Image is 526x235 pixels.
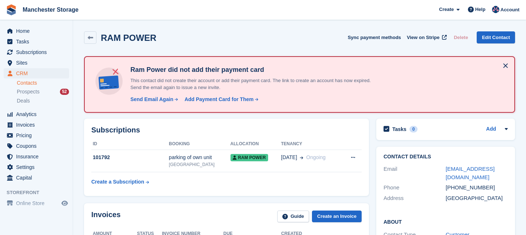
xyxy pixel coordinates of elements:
div: Phone [384,184,446,192]
div: [PHONE_NUMBER] [446,184,508,192]
span: Coupons [16,141,60,151]
a: menu [4,36,69,47]
th: Allocation [230,138,281,150]
p: This contact did not create their account or add their payment card. The link to create an accoun... [127,77,383,91]
span: [DATE] [281,154,297,161]
div: 0 [409,126,418,132]
button: Sync payment methods [348,31,401,43]
h2: Tasks [392,126,407,132]
span: Prospects [17,88,39,95]
span: View on Stripe [407,34,439,41]
span: Storefront [7,189,73,196]
h2: Contact Details [384,154,508,160]
h2: RAM POWER [101,33,156,43]
span: Create [439,6,454,13]
a: menu [4,47,69,57]
a: menu [4,198,69,208]
a: Contacts [17,80,69,86]
span: Subscriptions [16,47,60,57]
span: Capital [16,173,60,183]
h2: Invoices [91,211,121,223]
h2: Subscriptions [91,126,362,134]
a: menu [4,120,69,130]
th: Tenancy [281,138,341,150]
a: Prospects 52 [17,88,69,96]
span: Help [475,6,485,13]
span: Insurance [16,151,60,162]
span: Ongoing [306,154,325,160]
a: Create an Invoice [312,211,362,223]
h4: Ram Power did not add their payment card [127,66,383,74]
a: Add [486,125,496,134]
a: menu [4,162,69,172]
div: Add Payment Card for Them [184,96,254,103]
a: [EMAIL_ADDRESS][DOMAIN_NAME] [446,166,495,180]
span: Invoices [16,120,60,130]
span: Analytics [16,109,60,119]
img: no-card-linked-e7822e413c904bf8b177c4d89f31251c4716f9871600ec3ca5bfc59e148c83f4.svg [94,66,125,97]
a: Guide [277,211,309,223]
a: Create a Subscription [91,175,149,189]
div: 101792 [91,154,169,161]
img: stora-icon-8386f47178a22dfd0bd8f6a31ec36ba5ce8667c1dd55bd0f319d3a0aa187defe.svg [6,4,17,15]
a: menu [4,130,69,140]
th: ID [91,138,169,150]
a: Preview store [60,199,69,208]
a: menu [4,26,69,36]
span: ram power [230,154,268,161]
div: [GEOGRAPHIC_DATA] [446,194,508,203]
span: Online Store [16,198,60,208]
span: CRM [16,68,60,78]
a: menu [4,109,69,119]
a: Manchester Storage [20,4,81,16]
a: Edit Contact [477,31,515,43]
a: menu [4,151,69,162]
a: menu [4,173,69,183]
span: Account [500,6,519,14]
div: Create a Subscription [91,178,144,186]
div: Address [384,194,446,203]
span: Sites [16,58,60,68]
a: Deals [17,97,69,105]
span: Home [16,26,60,36]
h2: About [384,218,508,225]
span: Deals [17,97,30,104]
div: Email [384,165,446,181]
div: [GEOGRAPHIC_DATA] [169,161,230,168]
button: Delete [451,31,471,43]
a: menu [4,141,69,151]
div: 52 [60,89,69,95]
span: Pricing [16,130,60,140]
div: Send Email Again [130,96,174,103]
div: parking of own unit [169,154,230,161]
a: menu [4,68,69,78]
span: Tasks [16,36,60,47]
a: menu [4,58,69,68]
th: Booking [169,138,230,150]
span: Settings [16,162,60,172]
a: Add Payment Card for Them [182,96,259,103]
a: View on Stripe [404,31,448,43]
